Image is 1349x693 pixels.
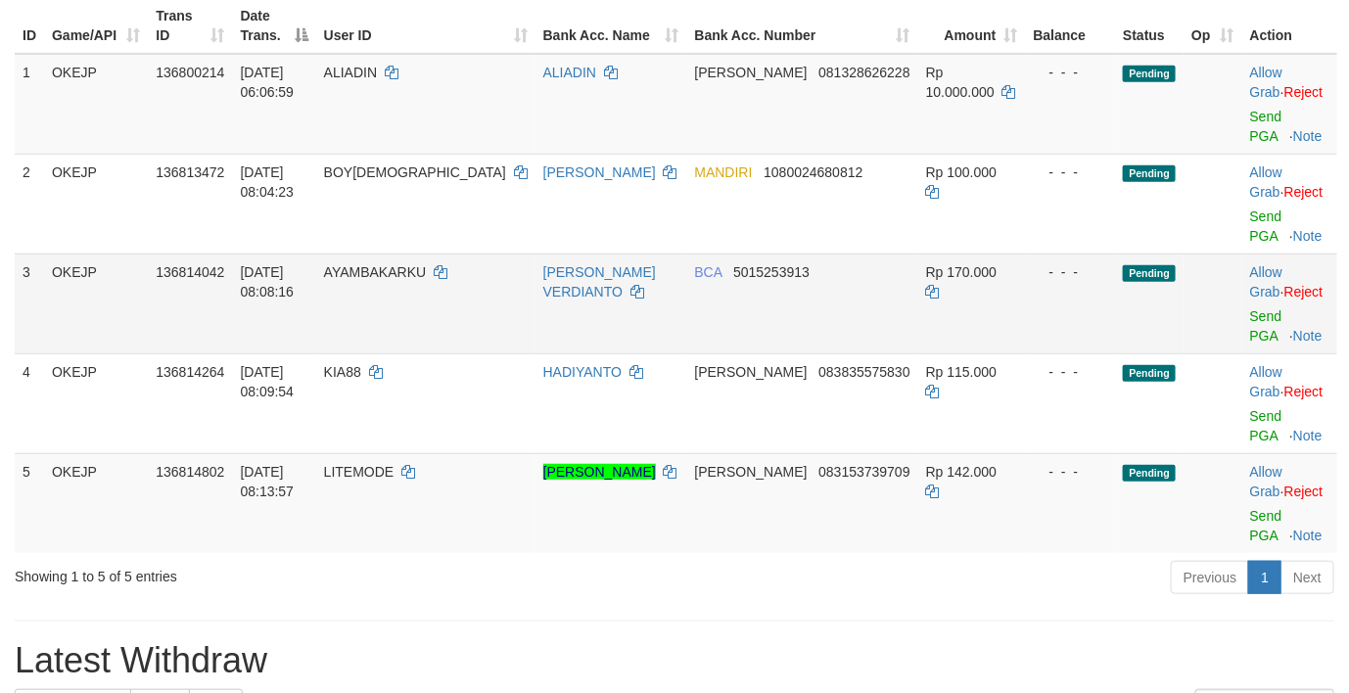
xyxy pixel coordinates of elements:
a: 1 [1248,561,1281,594]
td: 3 [15,254,44,353]
td: 4 [15,353,44,453]
div: - - - [1034,462,1108,482]
span: MANDIRI [695,164,753,180]
span: [DATE] 08:09:54 [241,364,295,399]
td: 2 [15,154,44,254]
td: OKEJP [44,54,148,155]
td: · [1242,154,1337,254]
td: 1 [15,54,44,155]
a: Allow Grab [1250,264,1282,300]
td: OKEJP [44,353,148,453]
td: · [1242,453,1337,553]
span: [DATE] 08:08:16 [241,264,295,300]
a: Send PGA [1250,508,1282,543]
span: Copy 5015253913 to clipboard [733,264,810,280]
span: Pending [1123,66,1176,82]
span: · [1250,164,1284,200]
span: · [1250,65,1284,100]
span: ALIADIN [324,65,377,80]
a: Send PGA [1250,408,1282,443]
span: Copy 083835575830 to clipboard [818,364,909,380]
span: · [1250,464,1284,499]
a: Note [1293,128,1323,144]
span: BOY[DEMOGRAPHIC_DATA] [324,164,506,180]
a: Reject [1284,184,1324,200]
h1: Latest Withdraw [15,641,1334,680]
span: KIA88 [324,364,361,380]
span: Copy 081328626228 to clipboard [818,65,909,80]
span: Pending [1123,465,1176,482]
span: [PERSON_NAME] [695,364,808,380]
span: Rp 115.000 [926,364,997,380]
span: · [1250,364,1284,399]
span: [PERSON_NAME] [695,464,808,480]
td: OKEJP [44,254,148,353]
a: HADIYANTO [543,364,622,380]
span: 136814264 [156,364,224,380]
span: [DATE] 06:06:59 [241,65,295,100]
span: AYAMBAKARKU [324,264,427,280]
span: LITEMODE [324,464,395,480]
span: Pending [1123,365,1176,382]
a: Reject [1284,284,1324,300]
td: OKEJP [44,154,148,254]
span: Rp 142.000 [926,464,997,480]
span: BCA [695,264,722,280]
a: Send PGA [1250,208,1282,244]
div: - - - [1034,362,1108,382]
a: Note [1293,228,1323,244]
a: Send PGA [1250,308,1282,344]
a: [PERSON_NAME] VERDIANTO [543,264,656,300]
div: - - - [1034,262,1108,282]
td: · [1242,353,1337,453]
a: Allow Grab [1250,464,1282,499]
div: - - - [1034,162,1108,182]
span: Rp 170.000 [926,264,997,280]
span: Rp 100.000 [926,164,997,180]
a: Next [1280,561,1334,594]
a: Note [1293,528,1323,543]
td: · [1242,54,1337,155]
a: ALIADIN [543,65,596,80]
span: Rp 10.000.000 [926,65,995,100]
a: Note [1293,428,1323,443]
td: · [1242,254,1337,353]
a: [PERSON_NAME] [543,164,656,180]
span: Copy 083153739709 to clipboard [818,464,909,480]
a: Reject [1284,384,1324,399]
span: [DATE] 08:04:23 [241,164,295,200]
a: Allow Grab [1250,364,1282,399]
a: Send PGA [1250,109,1282,144]
a: Reject [1284,484,1324,499]
span: 136813472 [156,164,224,180]
td: OKEJP [44,453,148,553]
div: - - - [1034,63,1108,82]
a: Note [1293,328,1323,344]
span: [PERSON_NAME] [695,65,808,80]
span: Pending [1123,165,1176,182]
div: Showing 1 to 5 of 5 entries [15,559,547,586]
span: Copy 1080024680812 to clipboard [764,164,862,180]
span: [DATE] 08:13:57 [241,464,295,499]
span: 136814802 [156,464,224,480]
span: · [1250,264,1284,300]
a: Reject [1284,84,1324,100]
a: [PERSON_NAME] [543,464,656,480]
span: Pending [1123,265,1176,282]
td: 5 [15,453,44,553]
a: Allow Grab [1250,164,1282,200]
span: 136800214 [156,65,224,80]
a: Previous [1171,561,1249,594]
a: Allow Grab [1250,65,1282,100]
span: 136814042 [156,264,224,280]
